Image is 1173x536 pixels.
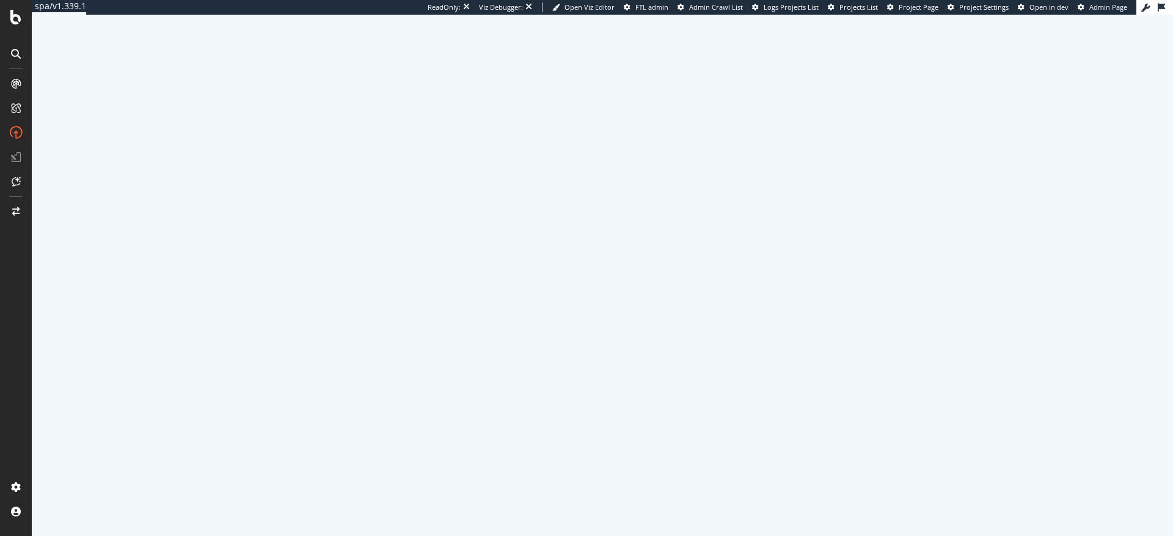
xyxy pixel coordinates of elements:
span: Project Settings [959,2,1009,12]
span: Admin Page [1089,2,1127,12]
span: Admin Crawl List [689,2,743,12]
a: Project Settings [948,2,1009,12]
div: Viz Debugger: [479,2,523,12]
span: Open Viz Editor [565,2,615,12]
span: Projects List [839,2,878,12]
a: Open in dev [1018,2,1069,12]
span: FTL admin [635,2,668,12]
a: Admin Page [1078,2,1127,12]
a: Logs Projects List [752,2,819,12]
a: FTL admin [624,2,668,12]
span: Project Page [899,2,938,12]
a: Open Viz Editor [552,2,615,12]
a: Projects List [828,2,878,12]
div: ReadOnly: [428,2,461,12]
a: Project Page [887,2,938,12]
a: Admin Crawl List [678,2,743,12]
span: Logs Projects List [764,2,819,12]
div: animation [558,244,646,288]
span: Open in dev [1029,2,1069,12]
